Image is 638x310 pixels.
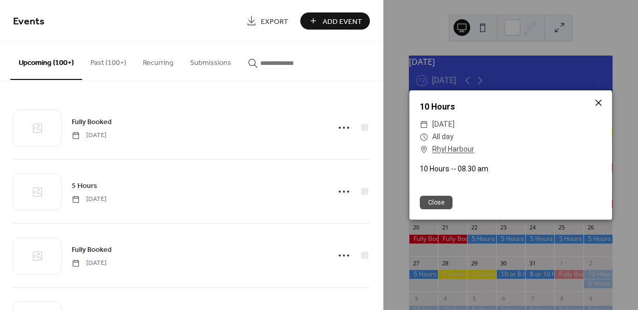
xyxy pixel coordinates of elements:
span: 5 Hours [72,181,97,192]
button: Upcoming (100+) [10,42,82,80]
span: Fully Booked [72,245,112,255]
button: Add Event [300,12,370,30]
a: Export [238,12,296,30]
button: Past (100+) [82,42,135,79]
button: Submissions [182,42,240,79]
a: Fully Booked [72,244,112,255]
span: [DATE] [72,195,107,204]
span: All day [432,131,454,143]
button: Recurring [135,42,182,79]
span: Add Event [323,16,362,27]
a: Fully Booked [72,116,112,128]
span: Export [261,16,288,27]
span: Fully Booked [72,117,112,128]
span: [DATE] [72,131,107,140]
div: 10 Hours [409,101,612,113]
span: [DATE] [72,259,107,268]
a: 5 Hours [72,180,97,192]
div: 10 Hours -- 08.30 am [409,164,612,174]
span: Events [13,11,45,32]
button: Close [420,196,453,209]
span: [DATE] [432,118,455,131]
div: ​ [420,143,428,156]
a: Rhyl Harbour [432,143,474,156]
div: ​ [420,131,428,143]
div: ​ [420,118,428,131]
